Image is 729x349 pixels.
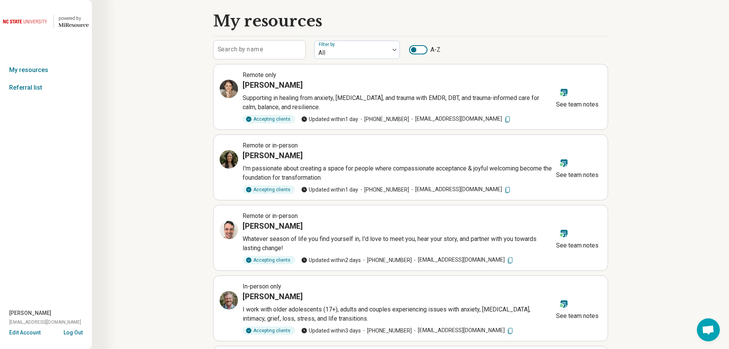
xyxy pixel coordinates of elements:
div: powered by [59,15,89,22]
button: See team notes [553,224,602,252]
span: Updated within 3 days [301,327,361,335]
span: [PHONE_NUMBER] [361,256,412,264]
label: Filter by [319,42,336,47]
span: [PHONE_NUMBER] [361,327,412,335]
img: North Carolina State University [3,12,49,31]
span: [EMAIL_ADDRESS][DOMAIN_NAME] [9,319,81,326]
button: See team notes [553,295,602,322]
h3: [PERSON_NAME] [243,150,303,161]
span: Updated within 1 day [301,186,358,194]
span: Remote or in-person [243,212,298,220]
button: Edit Account [9,329,41,337]
p: Whatever season of life you find yourself in, I'd love to meet you, hear your story, and partner ... [243,234,553,253]
span: Updated within 1 day [301,115,358,123]
span: Remote or in-person [243,142,298,149]
div: Accepting clients [243,326,295,335]
span: [EMAIL_ADDRESS][DOMAIN_NAME] [409,185,511,193]
p: I'm passionate about creating a space for people where compassionate acceptance & joyful welcomin... [243,164,553,182]
span: Remote only [243,71,276,79]
span: [PERSON_NAME] [9,309,51,317]
span: [PHONE_NUMBER] [358,186,409,194]
div: Accepting clients [243,185,295,194]
h3: [PERSON_NAME] [243,291,303,302]
button: Log Out [64,329,83,335]
p: I work with older adolescents (17+), adults and couples experiencing issues with anxiety, [MEDICA... [243,305,553,323]
span: [EMAIL_ADDRESS][DOMAIN_NAME] [412,326,514,334]
span: In-person only [243,283,281,290]
span: [EMAIL_ADDRESS][DOMAIN_NAME] [412,256,514,264]
span: [PHONE_NUMBER] [358,115,409,123]
label: Search by name [218,46,263,52]
label: A-Z [409,45,440,54]
a: North Carolina State University powered by [3,12,89,31]
div: Open chat [697,318,720,341]
div: Accepting clients [243,256,295,264]
span: Updated within 2 days [301,256,361,264]
h3: [PERSON_NAME] [243,80,303,90]
div: Accepting clients [243,115,295,123]
button: See team notes [553,154,602,181]
button: See team notes [553,83,602,111]
h1: My resources [213,12,322,30]
h3: [PERSON_NAME] [243,221,303,231]
p: Supporting in healing from anxiety, [MEDICAL_DATA], and trauma with EMDR, DBT, and trauma-informe... [243,93,553,112]
span: [EMAIL_ADDRESS][DOMAIN_NAME] [409,115,511,123]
